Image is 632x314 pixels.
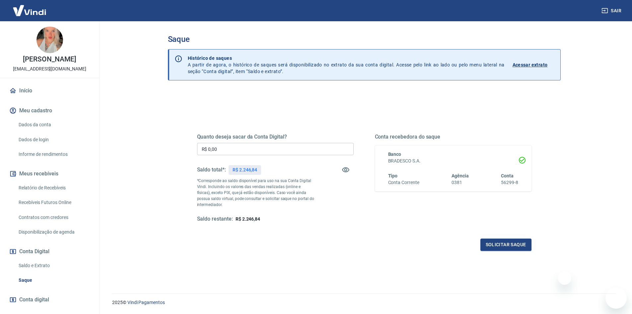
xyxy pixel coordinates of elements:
[8,83,91,98] a: Início
[197,166,226,173] h5: Saldo total*:
[16,273,91,287] a: Saque
[188,55,505,61] p: Histórico de saques
[19,295,49,304] span: Conta digital
[605,287,627,309] iframe: Botão para abrir a janela de mensagens
[8,103,91,118] button: Meu cadastro
[8,292,91,307] a: Conta digital
[197,134,354,140] h5: Quanto deseja sacar da Conta Digital?
[16,118,91,132] a: Dados da conta
[16,196,91,209] a: Recebíveis Futuros Online
[36,27,63,53] img: 8d1f7fca-7261-4664-8455-43036c34e05d.jpeg
[16,225,91,239] a: Disponibilização de agenda
[513,61,548,68] p: Acessar extrato
[375,134,531,140] h5: Conta recebedora do saque
[127,300,165,305] a: Vindi Pagamentos
[13,65,86,72] p: [EMAIL_ADDRESS][DOMAIN_NAME]
[388,152,401,157] span: Banco
[558,271,571,285] iframe: Fechar mensagem
[600,5,624,17] button: Sair
[388,157,518,164] h6: BRADESCO S.A.
[8,0,51,21] img: Vindi
[501,173,514,178] span: Conta
[452,179,469,186] h6: 0381
[112,299,616,306] p: 2025 ©
[388,173,398,178] span: Tipo
[168,35,561,44] h3: Saque
[16,259,91,272] a: Saldo e Extrato
[233,166,257,173] p: R$ 2.246,84
[16,211,91,224] a: Contratos com credores
[8,166,91,181] button: Meus recebíveis
[388,179,419,186] h6: Conta Corrente
[16,133,91,147] a: Dados de login
[501,179,518,186] h6: 56299-8
[480,239,531,251] button: Solicitar saque
[16,148,91,161] a: Informe de rendimentos
[236,216,260,222] span: R$ 2.246,84
[188,55,505,75] p: A partir de agora, o histórico de saques será disponibilizado no extrato da sua conta digital. Ac...
[197,178,315,208] p: *Corresponde ao saldo disponível para uso na sua Conta Digital Vindi. Incluindo os valores das ve...
[8,244,91,259] button: Conta Digital
[23,56,76,63] p: [PERSON_NAME]
[513,55,555,75] a: Acessar extrato
[197,216,233,223] h5: Saldo restante:
[16,181,91,195] a: Relatório de Recebíveis
[452,173,469,178] span: Agência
